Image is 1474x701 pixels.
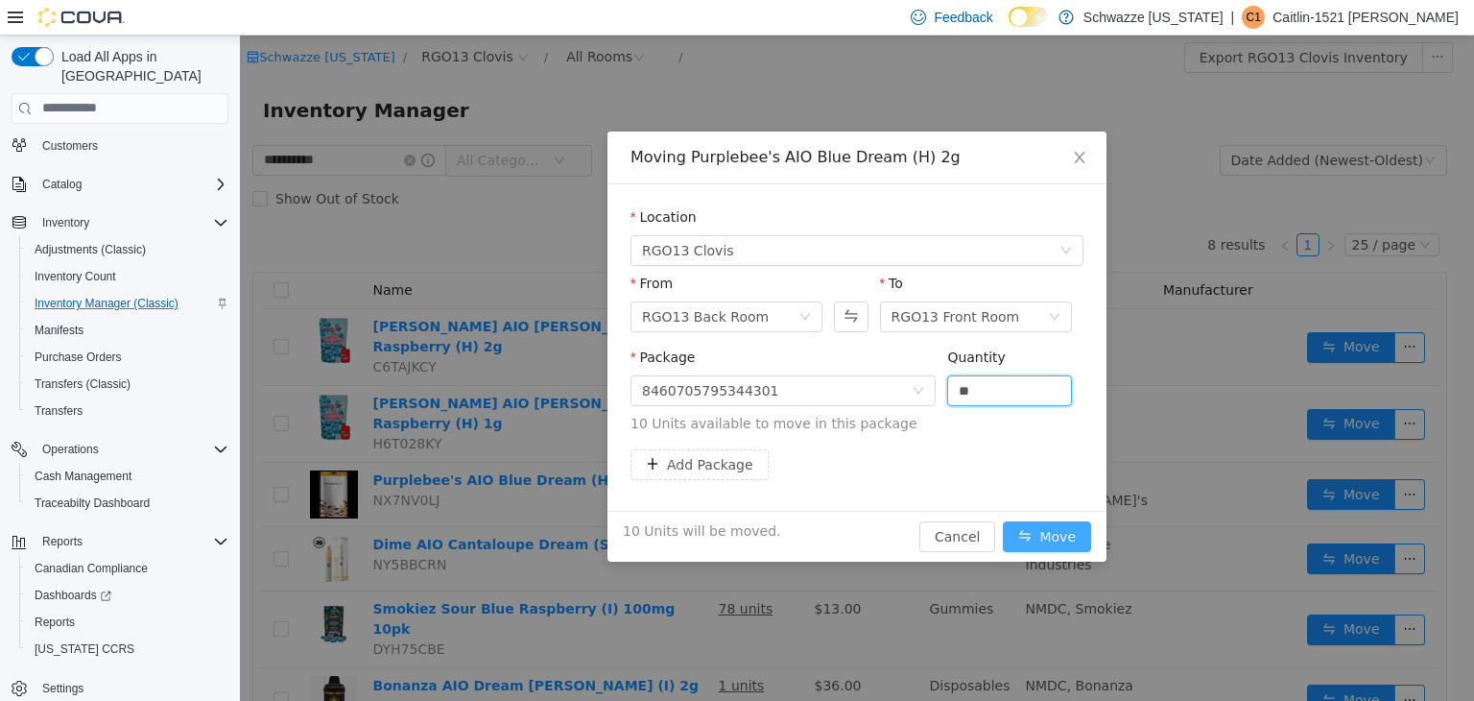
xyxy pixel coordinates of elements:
div: RGO13 Front Room [652,267,780,296]
span: Manifests [35,323,83,338]
span: Settings [35,676,228,700]
button: Customers [4,132,236,159]
a: Traceabilty Dashboard [27,492,157,515]
span: Catalog [42,177,82,192]
p: Schwazze [US_STATE] [1083,6,1224,29]
button: Catalog [35,173,89,196]
span: Reports [35,615,75,630]
span: Traceabilty Dashboard [27,492,228,515]
a: Manifests [27,319,91,342]
a: Adjustments (Classic) [27,238,154,261]
label: To [640,240,663,255]
button: Inventory Count [19,263,236,290]
button: Cash Management [19,463,236,490]
a: Dashboards [27,584,119,607]
button: Inventory Manager (Classic) [19,290,236,317]
span: Reports [42,534,83,549]
span: Dashboards [35,588,111,603]
span: Washington CCRS [27,638,228,661]
a: Canadian Compliance [27,557,155,580]
input: Dark Mode [1009,7,1049,27]
a: Settings [35,677,91,700]
a: Reports [27,611,83,634]
span: Adjustments (Classic) [35,242,146,257]
button: Adjustments (Classic) [19,236,236,263]
i: icon: down [820,209,832,223]
span: Inventory [35,211,228,234]
span: Cash Management [27,465,228,488]
div: Caitlin-1521 Noll [1242,6,1265,29]
a: Inventory Manager (Classic) [27,292,186,315]
span: Transfers [27,399,228,423]
span: Catalog [35,173,228,196]
button: Manifests [19,317,236,344]
button: Catalog [4,171,236,198]
i: icon: close [832,114,847,130]
label: Quantity [707,314,766,329]
span: [US_STATE] CCRS [35,641,134,657]
span: C1 [1247,6,1261,29]
span: 10 Units will be moved. [383,486,540,506]
button: Traceabilty Dashboard [19,490,236,517]
span: Cash Management [35,469,131,484]
button: Operations [4,436,236,463]
button: Reports [35,530,90,553]
span: Dashboards [27,584,228,607]
span: Purchase Orders [35,350,122,365]
a: Inventory Count [27,265,124,288]
button: Close [813,96,867,150]
i: icon: down [559,276,571,289]
span: Dark Mode [1009,27,1010,28]
button: Inventory [35,211,97,234]
a: [US_STATE] CCRS [27,638,142,661]
span: Reports [27,611,228,634]
button: Reports [19,609,236,636]
span: Canadian Compliance [27,557,228,580]
span: RGO13 Clovis [402,201,494,230]
span: Inventory Manager (Classic) [27,292,228,315]
button: Swap [594,266,628,297]
span: Operations [42,442,99,457]
span: Transfers (Classic) [35,376,131,392]
span: Feedback [934,8,992,27]
a: Dashboards [19,582,236,609]
span: Transfers [35,403,83,419]
span: Reports [35,530,228,553]
span: Operations [35,438,228,461]
span: Transfers (Classic) [27,373,228,396]
button: Inventory [4,209,236,236]
button: Reports [4,528,236,555]
span: Inventory [42,215,89,230]
a: Transfers (Classic) [27,373,138,396]
img: Cova [38,8,125,27]
span: Customers [42,138,98,154]
button: Purchase Orders [19,344,236,371]
div: Moving Purplebee's AIO Blue Dream (H) 2g [391,111,844,133]
span: Manifests [27,319,228,342]
span: Customers [35,133,228,157]
span: Load All Apps in [GEOGRAPHIC_DATA] [54,47,228,85]
button: Transfers [19,398,236,424]
span: Inventory Manager (Classic) [35,296,178,311]
input: Quantity [708,341,831,370]
span: Traceabilty Dashboard [35,496,150,511]
button: icon: plusAdd Package [391,414,529,445]
p: Caitlin-1521 [PERSON_NAME] [1272,6,1459,29]
label: Package [391,314,455,329]
button: Transfers (Classic) [19,371,236,398]
label: From [391,240,433,255]
i: icon: down [809,276,820,289]
a: Cash Management [27,465,139,488]
label: Location [391,174,457,189]
p: | [1231,6,1235,29]
span: Purchase Orders [27,346,228,369]
span: Canadian Compliance [35,561,148,576]
span: Inventory Count [35,269,116,284]
i: icon: down [673,350,684,363]
button: [US_STATE] CCRS [19,636,236,663]
span: Settings [42,681,83,696]
div: RGO13 Back Room [402,267,529,296]
span: Adjustments (Classic) [27,238,228,261]
a: Transfers [27,399,90,423]
span: Inventory Count [27,265,228,288]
